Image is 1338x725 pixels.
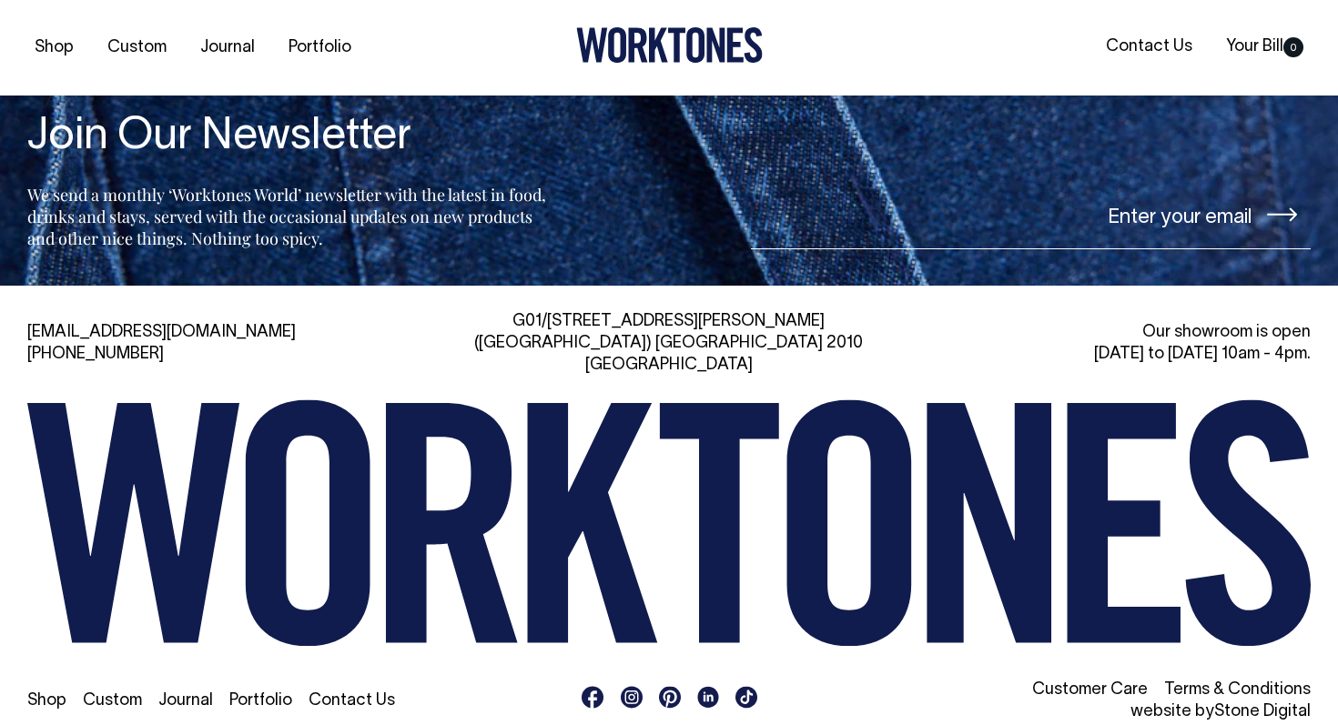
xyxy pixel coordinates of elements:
[1219,32,1311,62] a: Your Bill0
[1164,682,1311,698] a: Terms & Conditions
[1283,37,1303,57] span: 0
[229,693,292,709] a: Portfolio
[83,693,142,709] a: Custom
[281,33,359,63] a: Portfolio
[100,33,174,63] a: Custom
[901,701,1311,723] li: website by
[464,311,874,377] div: G01/[STREET_ADDRESS][PERSON_NAME] ([GEOGRAPHIC_DATA]) [GEOGRAPHIC_DATA] 2010 [GEOGRAPHIC_DATA]
[193,33,262,63] a: Journal
[1214,704,1311,720] a: Stone Digital
[1032,682,1148,698] a: Customer Care
[27,33,81,63] a: Shop
[1099,32,1200,62] a: Contact Us
[158,693,213,709] a: Journal
[751,181,1311,249] input: Enter your email
[901,322,1311,366] div: Our showroom is open [DATE] to [DATE] 10am - 4pm.
[27,693,66,709] a: Shop
[27,325,296,340] a: [EMAIL_ADDRESS][DOMAIN_NAME]
[27,347,164,362] a: [PHONE_NUMBER]
[27,114,552,162] h4: Join Our Newsletter
[27,184,552,249] p: We send a monthly ‘Worktones World’ newsletter with the latest in food, drinks and stays, served ...
[309,693,395,709] a: Contact Us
